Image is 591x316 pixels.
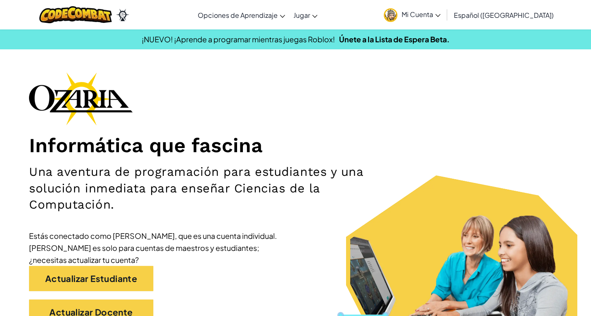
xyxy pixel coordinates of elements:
img: Ozaria [116,9,129,21]
a: Jugar [289,4,322,26]
span: Jugar [293,11,310,19]
div: Estás conectado como [PERSON_NAME], que es una cuenta individual. [PERSON_NAME] es solo para cuen... [29,230,278,266]
img: CodeCombat logo [39,6,112,23]
a: Opciones de Aprendizaje [194,4,289,26]
a: Actualizar Estudiante [29,266,153,291]
span: ¡NUEVO! ¡Aprende a programar mientras juegas Roblox! [142,34,335,44]
span: Español ([GEOGRAPHIC_DATA]) [454,11,554,19]
a: Español ([GEOGRAPHIC_DATA]) [450,4,558,26]
span: Mi Cuenta [402,10,441,19]
span: Opciones de Aprendizaje [198,11,278,19]
h1: Informática que fascina [29,134,562,158]
a: Mi Cuenta [380,2,445,28]
img: Ozaria branding logo [29,72,133,125]
h2: Una aventura de programación para estudiantes y una solución inmediata para enseñar Ciencias de l... [29,164,386,213]
a: Únete a la Lista de Espera Beta. [339,34,450,44]
img: avatar [384,8,397,22]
